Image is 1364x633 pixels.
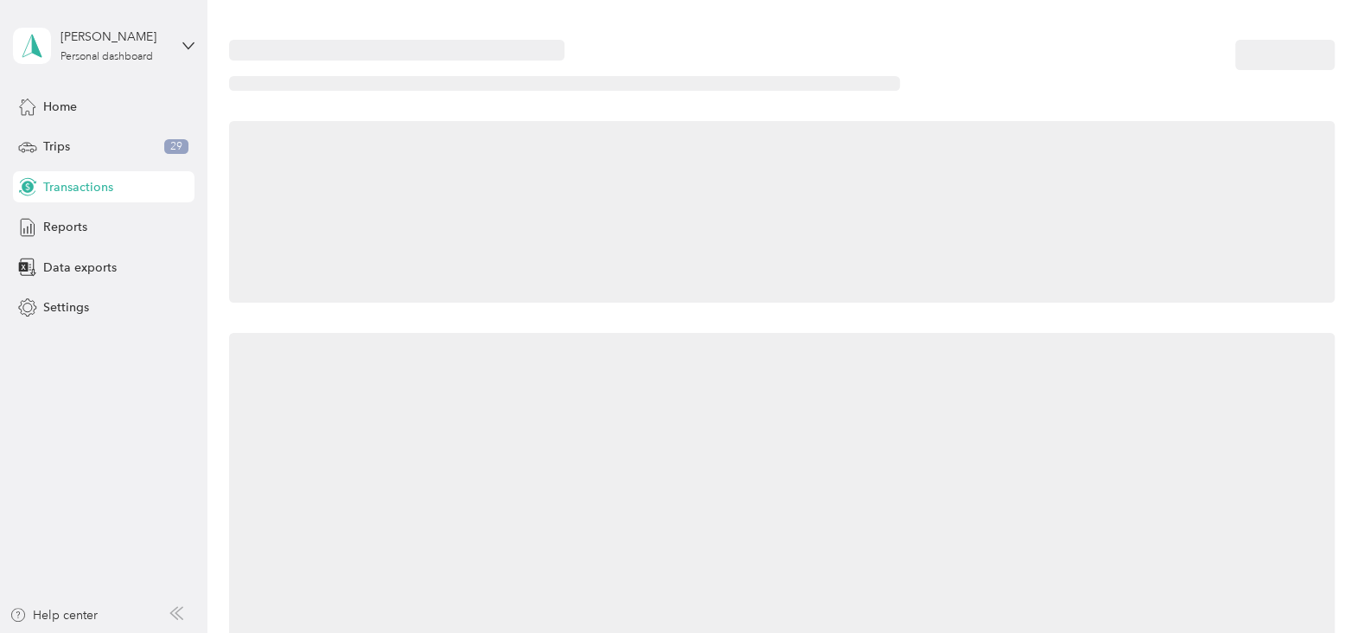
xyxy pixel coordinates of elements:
[43,178,113,196] span: Transactions
[43,259,117,277] span: Data exports
[43,298,89,316] span: Settings
[43,98,77,116] span: Home
[10,606,98,624] button: Help center
[43,218,87,236] span: Reports
[1267,536,1364,633] iframe: Everlance-gr Chat Button Frame
[43,137,70,156] span: Trips
[61,28,169,46] div: [PERSON_NAME]
[61,52,153,62] div: Personal dashboard
[164,139,188,155] span: 29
